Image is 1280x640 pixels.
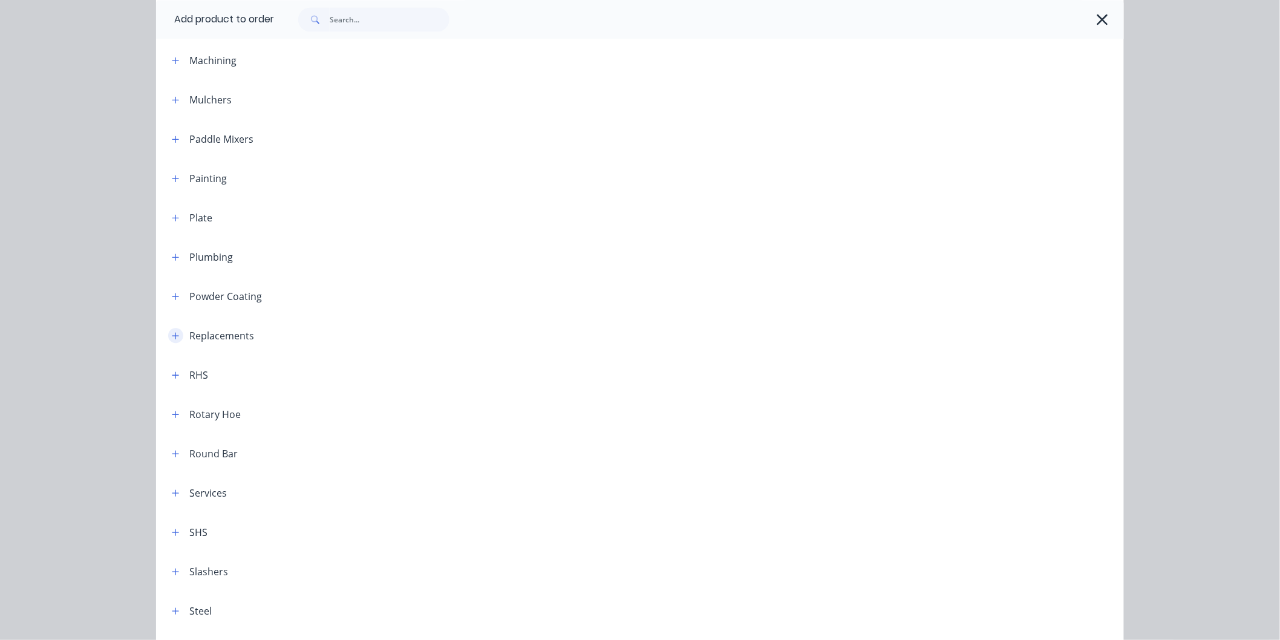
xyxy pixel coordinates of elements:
div: SHS [189,525,207,540]
div: RHS [189,368,208,382]
div: Replacements [189,328,254,343]
div: Steel [189,604,212,618]
div: Services [189,486,227,500]
div: Slashers [189,564,228,579]
div: Powder Coating [189,289,262,304]
div: Plumbing [189,250,233,264]
div: Machining [189,53,237,68]
div: Mulchers [189,93,232,107]
div: Paddle Mixers [189,132,253,146]
div: Round Bar [189,446,238,461]
div: Rotary Hoe [189,407,241,422]
input: Search... [330,7,449,31]
div: Plate [189,211,212,225]
div: Painting [189,171,227,186]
